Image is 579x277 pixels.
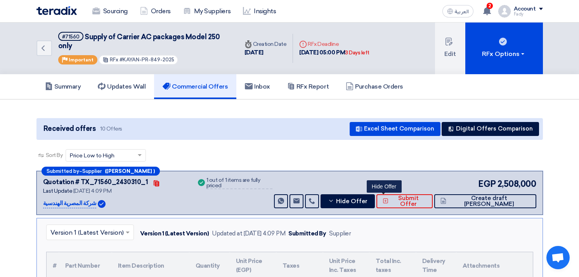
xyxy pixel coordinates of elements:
b: ([PERSON_NAME] ) [105,169,155,174]
a: Purchase Orders [337,74,412,99]
span: EGP [478,178,496,190]
a: Updates Wall [89,74,154,99]
div: 3 Days left [345,49,369,57]
span: [DATE] 4:09 PM [73,188,111,194]
p: شركة المصرية الهندسية [43,199,97,208]
h5: Supply of Carrier AC packages Model 250 only [58,32,229,51]
button: Excel Sheet Comparison [350,122,440,136]
a: Commercial Offers [154,74,236,99]
a: Orders [134,3,177,20]
h5: Updates Wall [98,83,146,91]
div: #71560 [62,34,80,39]
button: Hide Offer [321,194,375,208]
span: 2 [487,3,493,9]
button: Create draft [PERSON_NAME] [434,194,536,208]
span: Submit Offer [390,195,426,207]
span: #KAYAN-PR-849-2025 [120,57,174,63]
div: Open chat [546,246,570,269]
div: Quotation # TX_71560_2430310_1 [43,178,148,187]
div: Fady [514,12,543,16]
h5: Summary [45,83,81,91]
div: RFx Deadline [299,40,369,48]
span: Supplier [82,169,102,174]
div: Updated at [DATE] 4:09 PM [212,229,285,238]
div: – [42,167,160,176]
div: Supplier [329,229,351,238]
span: 2,508,000 [498,178,536,190]
a: Inbox [236,74,279,99]
a: Sourcing [86,3,134,20]
h5: Commercial Offers [163,83,228,91]
h5: Purchase Orders [346,83,403,91]
button: Submit Offer [376,194,433,208]
div: Submitted By [288,229,326,238]
span: Important [69,57,94,63]
div: Creation Date [244,40,287,48]
div: Version 1 (Latest Version) [140,229,209,238]
button: Edit [435,23,465,74]
span: Sort By [46,151,63,159]
span: Last Update [43,188,73,194]
div: Account [514,6,536,12]
span: Create draft [PERSON_NAME] [448,195,530,207]
button: RFx Options [465,23,543,74]
span: Supply of Carrier AC packages Model 250 only [58,33,220,50]
button: Digital Offers Comparison [442,122,539,136]
span: Received offers [43,124,96,134]
a: Summary [36,74,90,99]
h5: RFx Report [287,83,329,91]
a: My Suppliers [177,3,237,20]
img: Teradix logo [36,6,77,15]
span: RFx [110,57,118,63]
a: RFx Report [279,74,337,99]
span: Hide Offer [336,199,368,204]
h5: Inbox [245,83,270,91]
div: [DATE] 05:00 PM [299,48,369,57]
a: Insights [237,3,282,20]
img: profile_test.png [498,5,511,17]
span: العربية [455,9,469,14]
div: Hide Offer [367,180,402,193]
div: [DATE] [244,48,287,57]
div: RFx Options [482,49,526,59]
span: 10 Offers [100,125,122,132]
div: 1 out of 1 items are fully priced [206,178,272,189]
img: Verified Account [98,200,106,208]
span: Submitted by [47,169,79,174]
button: العربية [442,5,473,17]
span: Price Low to High [70,152,114,160]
